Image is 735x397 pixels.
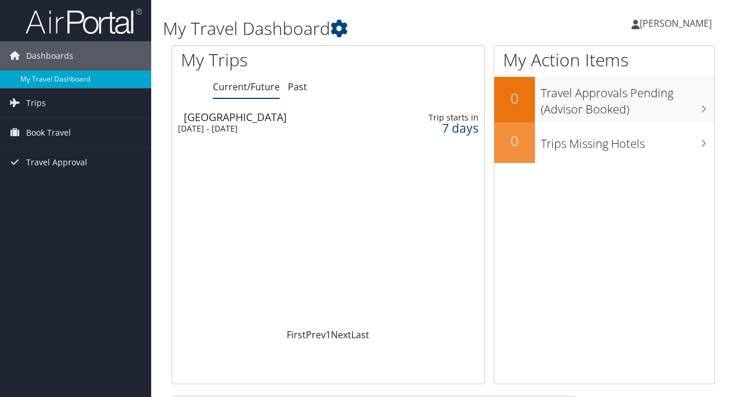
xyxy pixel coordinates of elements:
div: [DATE] - [DATE] [178,123,370,134]
a: [PERSON_NAME] [631,6,723,41]
a: Prev [306,328,326,341]
h1: My Trips [181,48,345,72]
a: Last [351,328,369,341]
div: [GEOGRAPHIC_DATA] [184,112,376,122]
a: Past [288,80,307,93]
h3: Trips Missing Hotels [541,130,714,152]
h1: My Action Items [494,48,714,72]
a: 1 [326,328,331,341]
a: Current/Future [213,80,280,93]
h1: My Travel Dashboard [163,16,537,41]
span: Book Travel [26,118,71,147]
a: Next [331,328,351,341]
a: 0Trips Missing Hotels [494,122,714,163]
div: 7 days [412,123,479,133]
span: [PERSON_NAME] [640,17,712,30]
h3: Travel Approvals Pending (Advisor Booked) [541,79,714,118]
a: 0Travel Approvals Pending (Advisor Booked) [494,77,714,122]
span: Travel Approval [26,148,87,177]
a: First [287,328,306,341]
h2: 0 [494,88,535,108]
h2: 0 [494,131,535,151]
div: Trip starts in [412,112,479,123]
img: airportal-logo.png [26,8,142,35]
span: Trips [26,88,46,118]
span: Dashboards [26,41,73,70]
